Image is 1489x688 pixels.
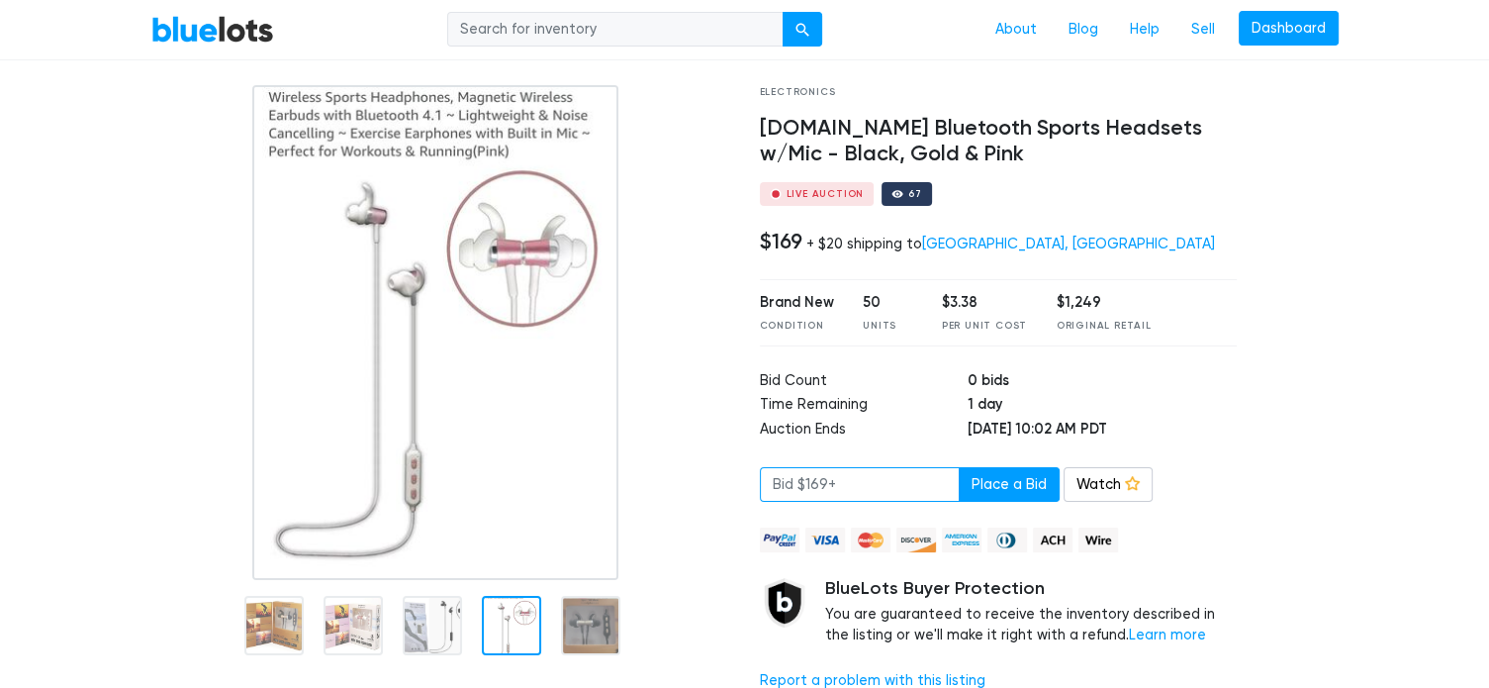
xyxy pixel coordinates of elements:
img: paypal_credit-80455e56f6e1299e8d57f40c0dcee7b8cd4ae79b9eccbfc37e2480457ba36de9.png [760,528,799,552]
div: Live Auction [787,189,865,199]
h4: $169 [760,229,802,254]
a: Blog [1053,11,1114,49]
h4: [DOMAIN_NAME] Bluetooth Sports Headsets w/Mic - Black, Gold & Pink [760,116,1238,167]
img: mastercard-42073d1d8d11d6635de4c079ffdb20a4f30a903dc55d1612383a1b395dd17f39.png [851,528,890,552]
input: Bid $169+ [760,467,960,503]
div: Brand New [760,292,834,314]
a: [GEOGRAPHIC_DATA], [GEOGRAPHIC_DATA] [922,236,1215,252]
div: $3.38 [942,292,1027,314]
td: Auction Ends [760,419,968,443]
a: Learn more [1129,627,1206,643]
div: Original Retail [1057,319,1152,334]
h5: BlueLots Buyer Protection [825,578,1238,600]
a: Sell [1175,11,1231,49]
a: About [979,11,1053,49]
a: Dashboard [1239,11,1339,47]
td: 1 day [968,394,1237,419]
div: 50 [863,292,912,314]
img: a0daaf17-c623-45b6-b313-548a21baa2f4-1757007165.jpg [252,85,617,580]
div: $1,249 [1057,292,1152,314]
td: Time Remaining [760,394,968,419]
div: You are guaranteed to receive the inventory described in the listing or we'll make it right with ... [825,578,1238,646]
a: BlueLots [151,15,274,44]
button: Place a Bid [959,467,1060,503]
img: wire-908396882fe19aaaffefbd8e17b12f2f29708bd78693273c0e28e3a24408487f.png [1078,528,1118,552]
img: buyer_protection_shield-3b65640a83011c7d3ede35a8e5a80bfdfaa6a97447f0071c1475b91a4b0b3d01.png [760,578,809,628]
div: Units [863,319,912,334]
td: Bid Count [760,370,968,395]
img: diners_club-c48f30131b33b1bb0e5d0e2dbd43a8bea4cb12cb2961413e2f4250e06c020426.png [987,528,1027,552]
a: Watch [1064,467,1153,503]
img: american_express-ae2a9f97a040b4b41f6397f7637041a5861d5f99d0716c09922aba4e24c8547d.png [942,528,981,552]
img: discover-82be18ecfda2d062aad2762c1ca80e2d36a4073d45c9e0ffae68cd515fbd3d32.png [896,528,936,552]
div: Condition [760,319,834,334]
a: Help [1114,11,1175,49]
div: + $20 shipping to [806,236,1215,252]
div: 67 [908,189,922,199]
td: 0 bids [968,370,1237,395]
img: visa-79caf175f036a155110d1892330093d4c38f53c55c9ec9e2c3a54a56571784bb.png [805,528,845,552]
img: ach-b7992fed28a4f97f893c574229be66187b9afb3f1a8d16a4691d3d3140a8ab00.png [1033,528,1072,552]
div: Per Unit Cost [942,319,1027,334]
div: Electronics [760,85,1238,100]
input: Search for inventory [447,12,784,48]
td: [DATE] 10:02 AM PDT [968,419,1237,443]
